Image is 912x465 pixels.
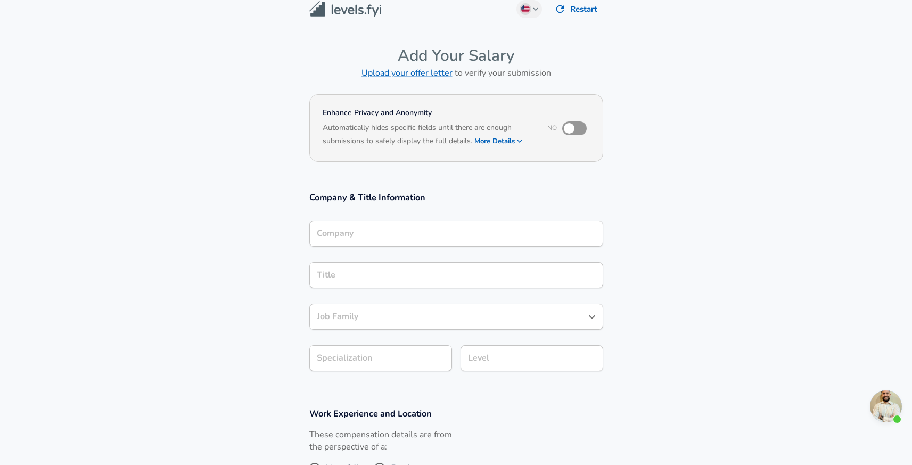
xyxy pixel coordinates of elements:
[309,66,603,80] h6: to verify your submission
[323,108,533,118] h4: Enhance Privacy and Anonymity
[323,122,533,149] h6: Automatically hides specific fields until there are enough submissions to safely display the full...
[309,46,603,66] h4: Add Your Salary
[870,390,902,422] div: Open chat
[309,345,452,371] input: Specialization
[309,1,381,18] img: Levels.fyi
[585,309,599,324] button: Open
[314,267,598,283] input: Software Engineer
[309,191,603,203] h3: Company & Title Information
[361,67,453,79] a: Upload your offer letter
[547,124,557,132] span: No
[465,350,598,366] input: L3
[314,308,582,325] input: Software Engineer
[314,225,598,242] input: Google
[309,407,603,420] h3: Work Experience and Location
[521,5,530,13] img: English (US)
[309,429,452,453] label: These compensation details are from the perspective of a:
[474,134,523,149] button: More Details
